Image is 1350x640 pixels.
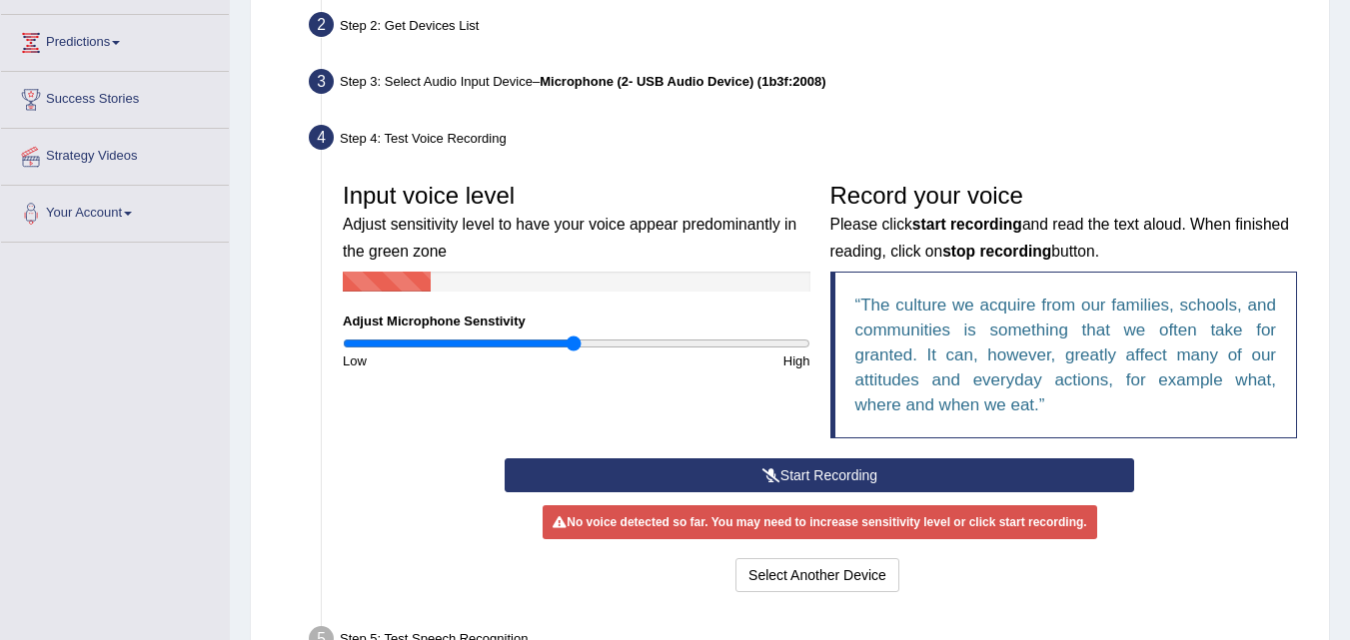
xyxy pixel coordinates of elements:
[543,505,1096,539] div: No voice detected so far. You may need to increase sensitivity level or click start recording.
[300,6,1320,50] div: Step 2: Get Devices List
[343,312,526,330] label: Adjust Microphone Senstivity
[912,216,1022,233] b: start recording
[540,74,825,89] b: Microphone (2- USB Audio Device) (1b3f:2008)
[830,216,1289,259] small: Please click and read the text aloud. When finished reading, click on button.
[577,351,820,370] div: High
[942,243,1051,260] b: stop recording
[300,119,1320,163] div: Step 4: Test Voice Recording
[830,183,1298,262] h3: Record your voice
[300,63,1320,107] div: Step 3: Select Audio Input Device
[855,296,1277,414] q: The culture we acquire from our families, schools, and communities is something that we often tak...
[343,183,810,262] h3: Input voice level
[735,558,899,592] button: Select Another Device
[505,458,1134,492] button: Start Recording
[343,216,796,259] small: Adjust sensitivity level to have your voice appear predominantly in the green zone
[533,74,826,89] span: –
[333,351,577,370] div: Low
[1,129,229,179] a: Strategy Videos
[1,15,229,65] a: Predictions
[1,72,229,122] a: Success Stories
[1,186,229,236] a: Your Account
